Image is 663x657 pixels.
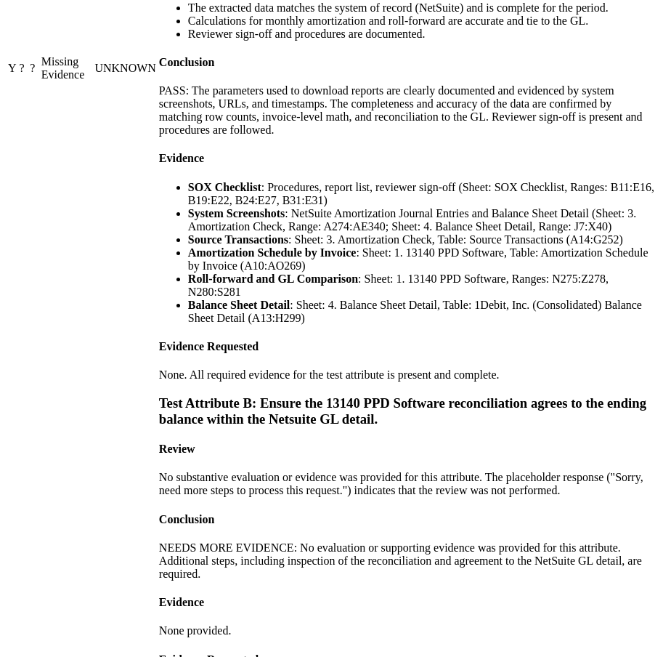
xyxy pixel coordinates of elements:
h4: Evidence Requested [159,340,655,353]
li: : Sheet: 1. 13140 PPD Software, Ranges: N275:Z278, N280:S281 [188,273,655,299]
div: UNKNOWN [94,62,155,75]
li: : Sheet: 3. Amortization Check, Table: Source Transactions (A14:G252) [188,233,655,246]
li: Reviewer sign-off and procedures are documented. [188,28,655,41]
strong: System Screenshots [188,207,285,219]
strong: Balance Sheet Detail [188,299,290,311]
p: No substantive evaluation or evidence was provided for this attribute. The placeholder response (... [159,471,655,497]
li: : Sheet: 4. Balance Sheet Detail, Table: 1Debit, Inc. (Consolidated) Balance Sheet Detail (A13:H299) [188,299,655,325]
strong: SOX Checklist [188,181,261,193]
h4: Review [159,443,655,456]
h4: Evidence [159,152,655,165]
li: : NetSuite Amortization Journal Entries and Balance Sheet Detail (Sheet: 3. Amortization Check, R... [188,207,655,233]
h4: Evidence [159,596,655,609]
li: : Sheet: 1. 13140 PPD Software, Table: Amortization Schedule by Invoice (A10:AO269) [188,246,655,273]
span: ? [30,62,35,74]
div: Missing Evidence [41,55,92,81]
p: PASS: The parameters used to download reports are clearly documented and evidenced by system scre... [159,84,655,137]
span: ? [20,62,25,74]
li: The extracted data matches the system of record (NetSuite) and is complete for the period. [188,1,655,15]
li: : Procedures, report list, reviewer sign-off (Sheet: SOX Checklist, Ranges: B11:E16, B19:E22, B24... [188,181,655,207]
p: None provided. [159,624,655,637]
h3: Test Attribute B: Ensure the 13140 PPD Software reconciliation agrees to the ending balance withi... [159,395,655,427]
p: NEEDS MORE EVIDENCE: No evaluation or supporting evidence was provided for this attribute. Additi... [159,541,655,581]
span: Y [8,62,17,74]
strong: Source Transactions [188,233,288,246]
strong: Amortization Schedule by Invoice [188,246,357,259]
h4: Conclusion [159,56,655,69]
p: None. All required evidence for the test attribute is present and complete. [159,368,655,382]
li: Calculations for monthly amortization and roll-forward are accurate and tie to the GL. [188,15,655,28]
strong: Roll-forward and GL Comparison [188,273,358,285]
h4: Conclusion [159,513,655,526]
